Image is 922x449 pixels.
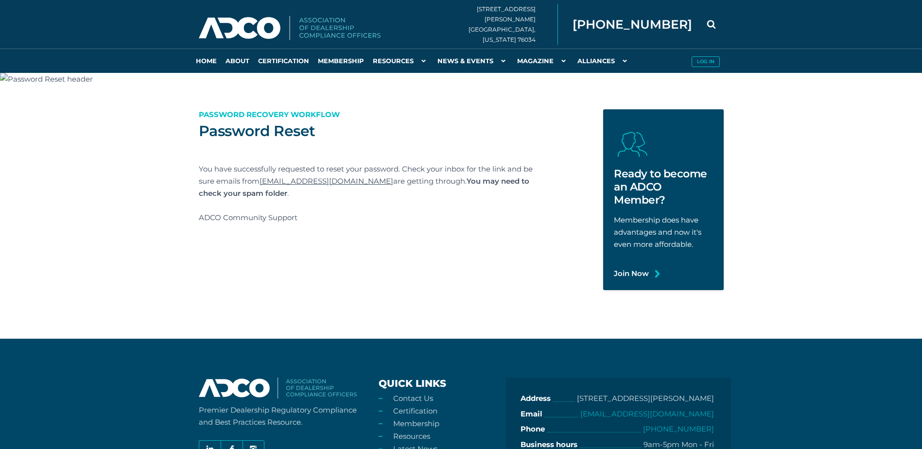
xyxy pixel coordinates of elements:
[614,267,649,279] a: Join Now
[199,108,544,121] p: Password Recovery Workflow
[580,409,714,418] a: [EMAIL_ADDRESS][DOMAIN_NAME]
[513,49,573,73] a: Magazine
[692,56,720,67] button: Log in
[313,49,368,73] a: Membership
[614,167,713,207] h2: Ready to become an ADCO Member?
[521,408,542,421] b: Email
[687,49,724,73] a: Log in
[254,49,313,73] a: Certification
[643,424,714,433] a: [PHONE_NUMBER]
[368,49,433,73] a: Resources
[199,16,381,40] img: Association of Dealership Compliance Officers logo
[573,18,692,31] span: [PHONE_NUMBER]
[393,432,430,441] a: Resources
[199,163,544,199] p: You have successfully requested to reset your password. Check your inbox for the link and be sure...
[221,49,254,73] a: About
[191,49,221,73] a: Home
[614,214,713,250] p: Membership does have advantages and now it's even more affordable.
[393,406,437,415] a: Certification
[379,378,499,390] h3: Quick Links
[393,419,439,428] a: Membership
[521,423,545,436] b: Phone
[433,49,513,73] a: News & Events
[521,392,551,405] b: Address
[577,392,714,405] p: [STREET_ADDRESS][PERSON_NAME]
[393,394,433,403] a: Contact Us
[260,176,393,186] a: [EMAIL_ADDRESS][DOMAIN_NAME]
[573,49,634,73] a: Alliances
[199,121,544,141] h1: Password Reset
[199,211,544,224] p: ADCO Community Support
[199,404,364,428] p: Premier Dealership Regulatory Compliance and Best Practices Resource.
[469,4,558,45] div: [STREET_ADDRESS][PERSON_NAME] [GEOGRAPHIC_DATA], [US_STATE] 76034
[199,378,357,398] img: association-of-dealership-compliance-officers-logo2023.svg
